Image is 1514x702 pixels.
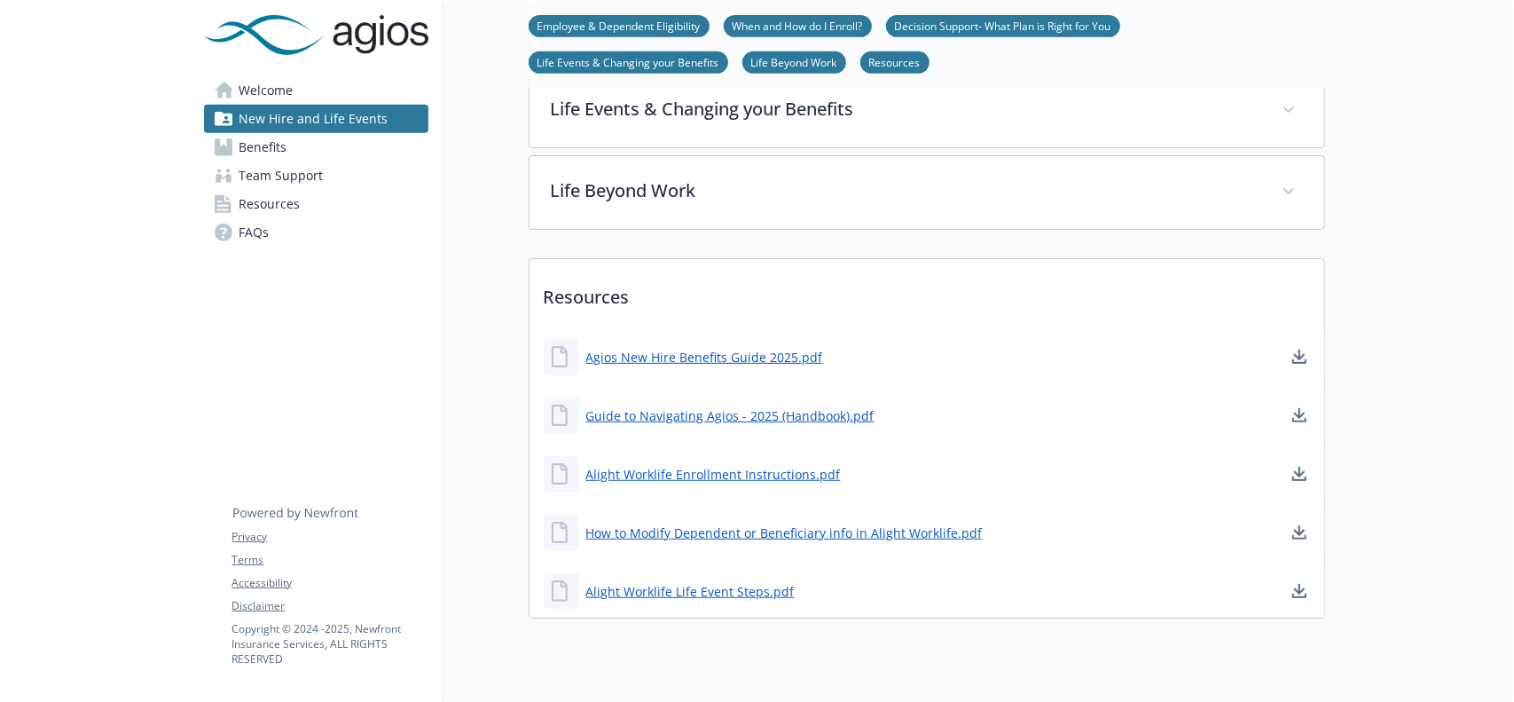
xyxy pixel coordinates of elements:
a: How to Modify Dependent or Beneficiary info in Alight Worklife.pdf [586,524,983,542]
a: Employee & Dependent Eligibility [529,17,710,34]
a: download document [1289,346,1310,367]
a: download document [1289,580,1310,602]
div: Life Beyond Work [530,156,1324,229]
a: Alight Worklife Enrollment Instructions.pdf [586,465,841,484]
a: Disclaimer [232,598,428,614]
span: FAQs [239,218,270,247]
a: When and How do I Enroll? [724,17,872,34]
a: Resources [860,53,930,70]
span: Team Support [239,162,324,190]
p: Resources [530,259,1324,325]
a: Accessibility [232,575,428,591]
span: Welcome [239,76,294,105]
a: Life Events & Changing your Benefits [529,53,728,70]
a: New Hire and Life Events [204,105,428,133]
a: Life Beyond Work [742,53,846,70]
a: download document [1289,463,1310,485]
a: Decision Support- What Plan is Right for You [886,17,1120,34]
span: Benefits [239,133,287,162]
a: Alight Worklife Life Event Steps.pdf [586,582,795,601]
a: FAQs [204,218,428,247]
a: download document [1289,405,1310,426]
p: Life Events & Changing your Benefits [551,96,1260,122]
p: Life Beyond Work [551,177,1260,204]
div: Life Events & Changing your Benefits [530,75,1324,147]
a: Benefits [204,133,428,162]
a: Welcome [204,76,428,105]
p: Copyright © 2024 - 2025 , Newfront Insurance Services, ALL RIGHTS RESERVED [232,621,428,667]
a: Resources [204,190,428,218]
span: Resources [239,190,301,218]
a: download document [1289,522,1310,543]
a: Agios New Hire Benefits Guide 2025.pdf [586,348,823,367]
span: New Hire and Life Events [239,105,388,133]
a: Team Support [204,162,428,190]
a: Terms [232,552,428,568]
a: Privacy [232,529,428,545]
a: Guide to Navigating Agios - 2025 (Handbook).pdf [586,406,875,425]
